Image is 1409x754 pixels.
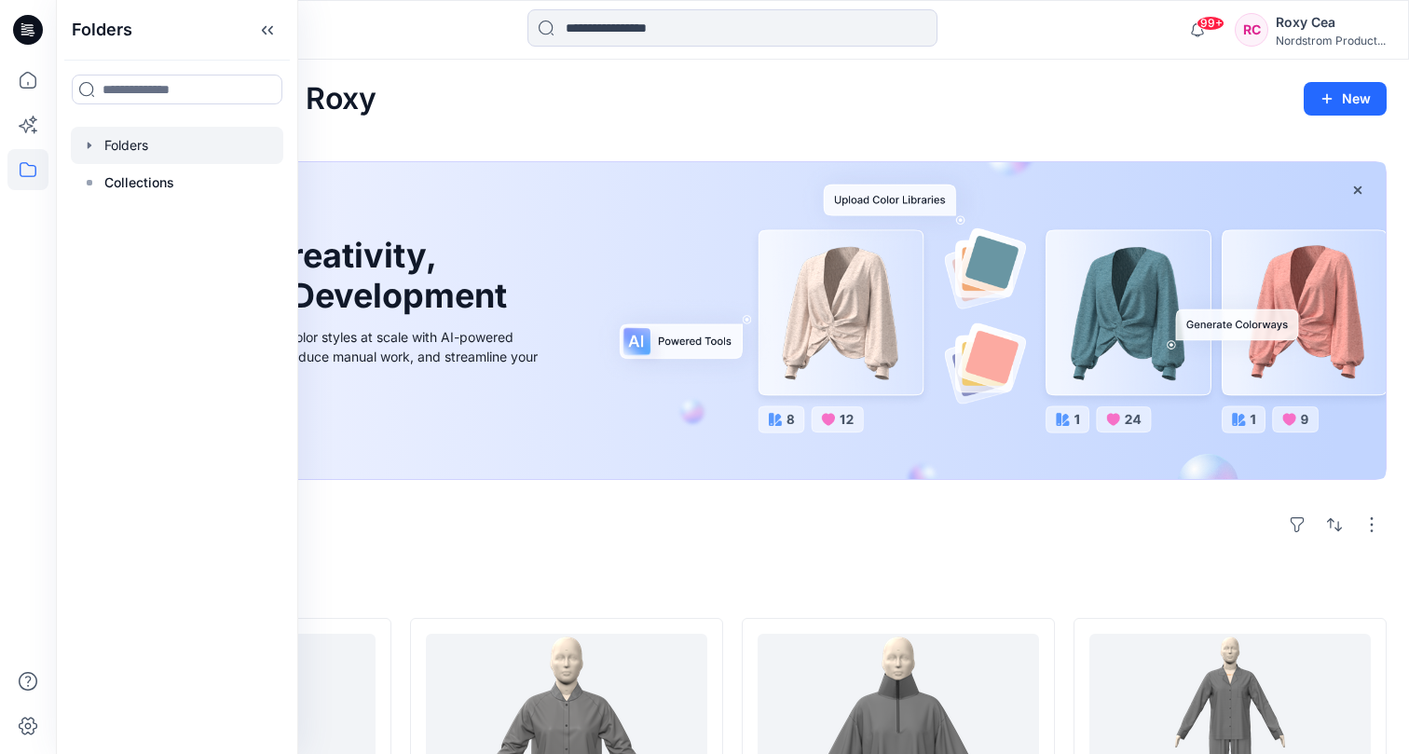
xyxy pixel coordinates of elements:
[104,171,174,194] p: Collections
[1235,13,1268,47] div: RC
[124,236,515,316] h1: Unleash Creativity, Speed Up Development
[1197,16,1224,31] span: 99+
[78,577,1387,599] h4: Styles
[124,408,543,446] a: Discover more
[1276,11,1386,34] div: Roxy Cea
[124,327,543,386] div: Explore ideas faster and recolor styles at scale with AI-powered tools that boost creativity, red...
[1276,34,1386,48] div: Nordstrom Product...
[1304,82,1387,116] button: New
